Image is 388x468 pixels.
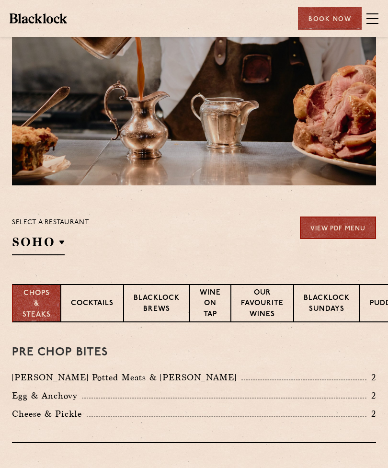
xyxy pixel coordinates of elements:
p: Our favourite wines [241,288,284,321]
p: Cheese & Pickle [12,407,87,421]
p: Chops & Steaks [23,288,51,321]
p: Select a restaurant [12,217,89,229]
h2: SOHO [12,234,65,255]
img: BL_Textured_Logo-footer-cropped.svg [10,13,67,23]
p: Blacklock Brews [134,293,180,316]
p: Cocktails [71,298,114,310]
p: [PERSON_NAME] Potted Meats & [PERSON_NAME] [12,371,241,384]
a: View PDF Menu [300,217,376,239]
p: 2 [366,371,376,384]
p: Blacklock Sundays [304,293,350,316]
p: 2 [366,389,376,402]
p: Wine on Tap [200,288,221,321]
h3: Pre Chop Bites [12,346,376,359]
p: Egg & Anchovy [12,389,82,402]
p: 2 [366,408,376,420]
div: Book Now [298,7,362,30]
